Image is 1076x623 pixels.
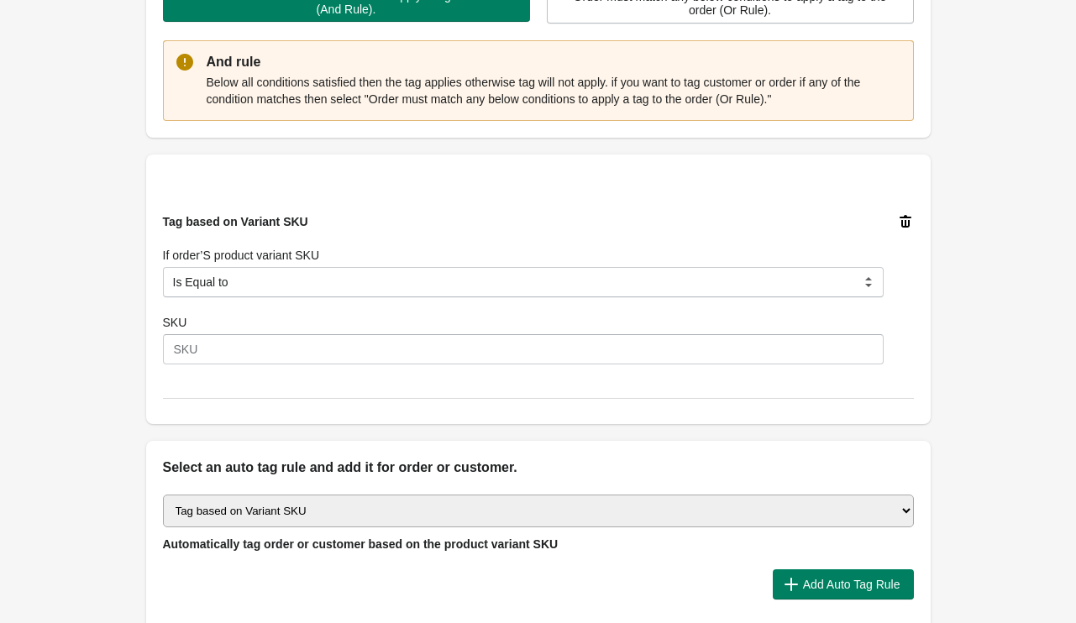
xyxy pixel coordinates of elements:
[207,74,900,107] p: Below all conditions satisfied then the tag applies otherwise tag will not apply. if you want to ...
[163,314,187,331] label: SKU
[163,334,884,364] input: SKU
[207,52,900,72] p: And rule
[803,578,900,591] span: Add Auto Tag Rule
[163,458,914,478] h2: Select an auto tag rule and add it for order or customer.
[773,569,914,599] button: Add Auto Tag Rule
[163,215,308,228] span: Tag based on Variant SKU
[163,247,320,264] label: If order’S product variant SKU
[163,537,559,551] span: Automatically tag order or customer based on the product variant SKU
